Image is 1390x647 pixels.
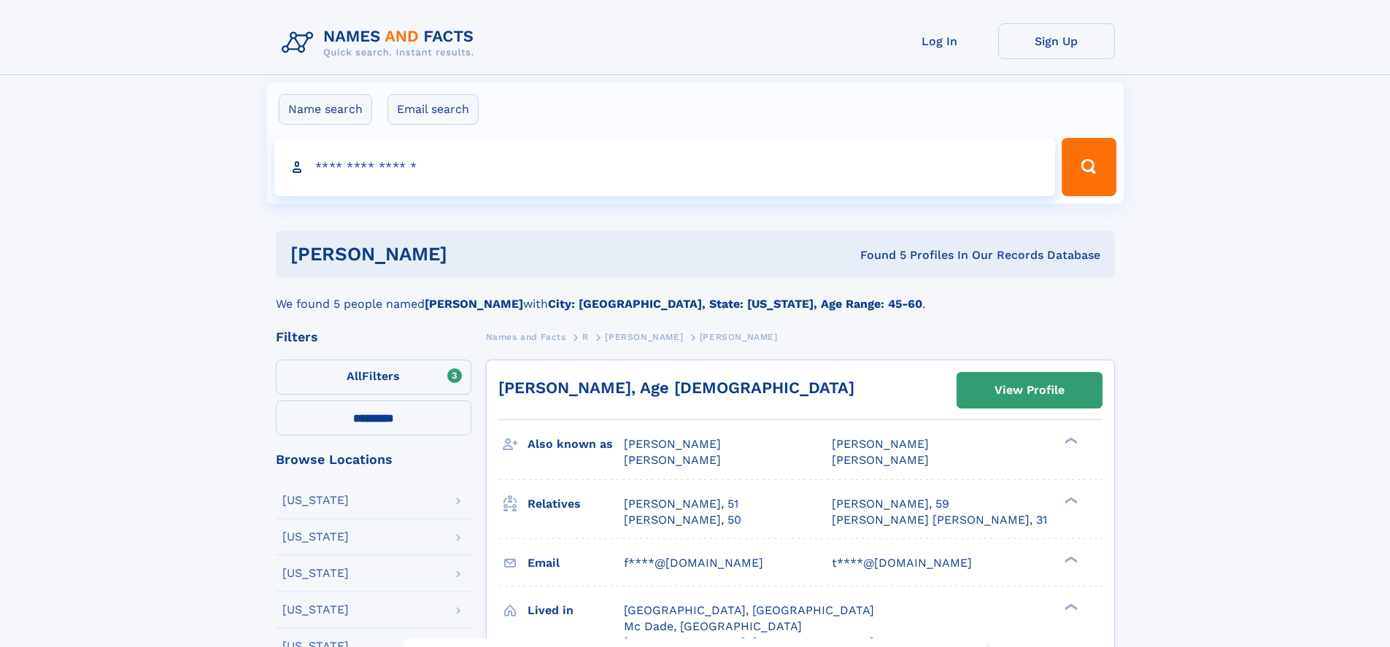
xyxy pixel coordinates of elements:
[282,531,349,543] div: [US_STATE]
[624,453,721,467] span: [PERSON_NAME]
[276,278,1115,313] div: We found 5 people named with .
[881,23,998,59] a: Log In
[486,328,566,346] a: Names and Facts
[582,332,589,342] span: R
[605,328,683,346] a: [PERSON_NAME]
[528,432,624,457] h3: Also known as
[1061,495,1078,505] div: ❯
[832,437,929,451] span: [PERSON_NAME]
[425,297,523,311] b: [PERSON_NAME]
[347,369,362,383] span: All
[274,138,1056,196] input: search input
[498,379,854,397] a: [PERSON_NAME], Age [DEMOGRAPHIC_DATA]
[998,23,1115,59] a: Sign Up
[1061,436,1078,446] div: ❯
[995,373,1065,407] div: View Profile
[654,247,1100,263] div: Found 5 Profiles In Our Records Database
[528,492,624,516] h3: Relatives
[276,330,471,344] div: Filters
[528,551,624,576] h3: Email
[282,495,349,506] div: [US_STATE]
[1061,602,1078,611] div: ❯
[624,496,738,512] a: [PERSON_NAME], 51
[832,453,929,467] span: [PERSON_NAME]
[387,94,479,125] label: Email search
[528,598,624,623] h3: Lived in
[832,512,1047,528] a: [PERSON_NAME] [PERSON_NAME], 31
[282,567,349,579] div: [US_STATE]
[290,245,654,263] h1: [PERSON_NAME]
[282,604,349,616] div: [US_STATE]
[624,603,874,617] span: [GEOGRAPHIC_DATA], [GEOGRAPHIC_DATA]
[624,619,802,633] span: Mc Dade, [GEOGRAPHIC_DATA]
[1062,138,1116,196] button: Search Button
[548,297,922,311] b: City: [GEOGRAPHIC_DATA], State: [US_STATE], Age Range: 45-60
[700,332,778,342] span: [PERSON_NAME]
[1061,554,1078,564] div: ❯
[957,373,1102,408] a: View Profile
[279,94,372,125] label: Name search
[624,437,721,451] span: [PERSON_NAME]
[276,23,486,63] img: Logo Names and Facts
[276,360,471,395] label: Filters
[832,496,949,512] a: [PERSON_NAME], 59
[276,453,471,466] div: Browse Locations
[582,328,589,346] a: R
[605,332,683,342] span: [PERSON_NAME]
[624,512,741,528] a: [PERSON_NAME], 50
